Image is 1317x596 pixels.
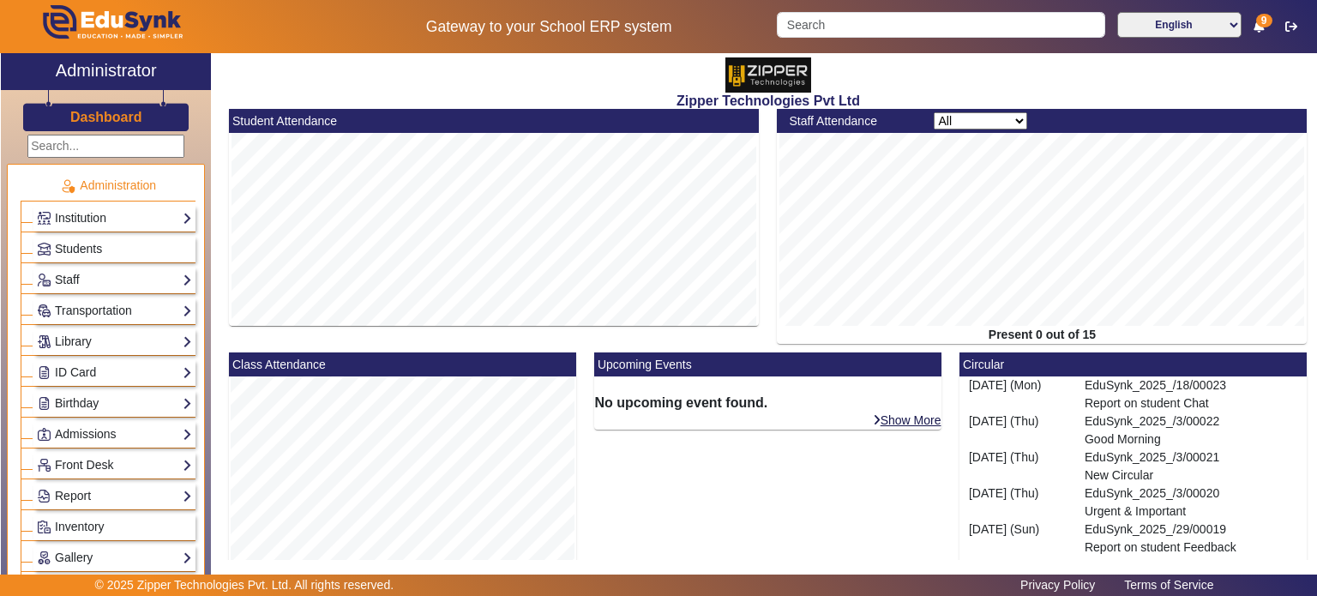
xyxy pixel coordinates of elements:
p: Report on student Chat [1085,394,1298,412]
p: Urgent & Important [1085,503,1298,521]
div: [DATE] (Thu) [959,485,1075,521]
img: Administration.png [60,178,75,194]
input: Search [777,12,1104,38]
div: [DATE] (Sun) [959,521,1075,557]
mat-card-header: Circular [959,352,1307,376]
a: Terms of Service [1116,574,1222,596]
p: New Circular [1085,467,1298,485]
a: Dashboard [69,108,143,126]
div: EduSynk_2025_/29/00019 [1075,521,1307,557]
a: Privacy Policy [1012,574,1104,596]
img: Students.png [38,243,51,256]
p: © 2025 Zipper Technologies Pvt. Ltd. All rights reserved. [95,576,394,594]
mat-card-header: Student Attendance [229,109,759,133]
input: Search... [27,135,184,158]
div: EduSynk_2025_/3/00022 [1075,412,1307,449]
h6: No upcoming event found. [594,394,941,411]
div: [DATE] (Thu) [959,412,1075,449]
span: Students [55,242,102,256]
div: EduSynk_2025_/18/00023 [1075,376,1307,412]
p: Report on student Feedback [1085,539,1298,557]
div: [DATE] (Thu) [959,449,1075,485]
p: Administration [21,177,195,195]
img: 36227e3f-cbf6-4043-b8fc-b5c5f2957d0a [725,57,811,93]
a: Inventory [37,517,192,537]
span: Inventory [55,520,105,533]
a: Show More [872,412,942,428]
a: Administrator [1,53,211,90]
a: Show More [1237,557,1308,573]
div: Present 0 out of 15 [777,326,1307,344]
div: Staff Attendance [780,112,925,130]
mat-card-header: Upcoming Events [594,352,941,376]
h2: Administrator [56,60,157,81]
p: Good Morning [1085,430,1298,449]
a: Students [37,239,192,259]
h2: Zipper Technologies Pvt Ltd [220,93,1316,109]
span: 9 [1256,14,1272,27]
div: EduSynk_2025_/3/00021 [1075,449,1307,485]
img: Inventory.png [38,521,51,533]
h3: Dashboard [70,109,142,125]
div: EduSynk_2025_/3/00020 [1075,485,1307,521]
h5: Gateway to your School ERP system [339,18,759,36]
div: [DATE] (Mon) [959,376,1075,412]
mat-card-header: Class Attendance [229,352,576,376]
